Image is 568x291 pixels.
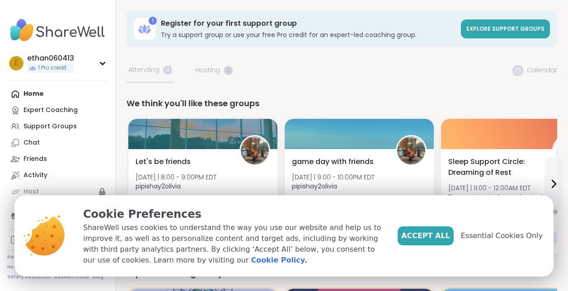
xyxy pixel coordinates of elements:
span: Explore support groups [466,25,545,33]
img: pipishay2olivia [241,136,269,164]
h3: Try a support group or use your free Pro credit for an expert-led coaching group. [161,30,455,39]
div: 1 [149,17,157,25]
a: Redeem Code [54,274,89,280]
span: game day with friends [292,156,374,167]
a: Friends [7,151,108,167]
a: Safety Resources [7,274,51,280]
span: [DATE] | 9:00 - 10:00PM EDT [292,173,375,182]
div: We think you'll like these groups [127,97,557,110]
span: Essential Cookies Only [461,230,543,241]
span: [DATE] | 8:00 - 9:00PM EDT [136,173,216,182]
a: Chat [7,135,108,151]
a: Support Groups [7,118,108,135]
div: ethan060413 [27,53,74,63]
div: Friends [23,155,47,164]
a: Activity [7,167,108,183]
span: Sleep Support Circle: Dreaming of Rest [448,156,542,178]
span: 1 Pro credit [38,64,66,72]
a: Expert Coaching [7,102,108,118]
div: Expert Coaching [23,106,78,115]
div: Host [23,187,39,196]
span: This session is Group-hosted [448,192,543,202]
div: Activity [23,171,47,180]
img: ShareWell Nav Logo [7,14,108,46]
div: Chat [23,138,40,147]
div: Support Groups [23,122,77,131]
span: Let's be friends [136,156,191,167]
p: ShareWell uses cookies to understand the way you use our website and help us to improve it, as we... [83,222,383,266]
span: [DATE] | 11:00 - 12:00AM EDT [448,183,543,192]
span: Accept All [401,230,450,241]
a: Blog [93,274,103,280]
a: Explore support groups [461,19,550,38]
a: Host [7,183,108,200]
b: pipishay2olivia [136,182,181,191]
img: pipishay2olivia [397,136,425,164]
p: Cookie Preferences [83,206,383,222]
a: Cookie Policy. [251,255,307,266]
b: pipishay2olivia [292,182,337,191]
span: e [14,57,18,69]
h3: Register for your first support group [161,19,455,28]
button: Accept All [398,226,454,245]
